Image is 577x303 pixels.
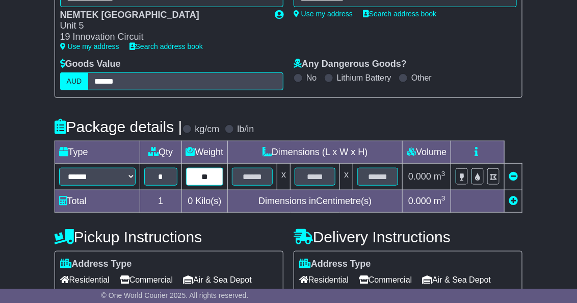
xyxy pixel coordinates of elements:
span: m [434,171,445,182]
span: 0 [188,196,193,206]
h4: Package details | [55,118,182,135]
a: Search address book [129,42,203,50]
span: Residential [60,272,110,288]
td: Total [55,190,140,212]
label: Any Dangerous Goods? [294,59,407,70]
label: kg/cm [195,124,220,135]
div: NEMTEK [GEOGRAPHIC_DATA] [60,10,265,21]
a: Use my address [294,10,353,18]
td: Dimensions in Centimetre(s) [228,190,403,212]
label: No [306,73,317,83]
span: Air & Sea Depot [423,272,491,288]
h4: Pickup Instructions [55,229,283,245]
span: Commercial [120,272,173,288]
span: Residential [299,272,349,288]
label: Goods Value [60,59,121,70]
a: Add new item [509,196,518,206]
div: Unit 5 [60,20,265,32]
span: 0.000 [408,196,431,206]
span: 0.000 [408,171,431,182]
label: lb/in [238,124,254,135]
a: Use my address [60,42,119,50]
label: Address Type [299,259,371,270]
span: Commercial [359,272,412,288]
td: x [340,163,353,190]
label: Lithium Battery [337,73,391,83]
td: x [277,163,291,190]
span: Air & Sea Depot [183,272,252,288]
label: Other [411,73,432,83]
td: Type [55,141,140,163]
td: Qty [140,141,181,163]
td: Dimensions (L x W x H) [228,141,403,163]
label: AUD [60,72,89,90]
sup: 3 [441,170,445,178]
a: Search address book [363,10,436,18]
label: Address Type [60,259,132,270]
td: Volume [403,141,451,163]
a: Remove this item [509,171,518,182]
span: m [434,196,445,206]
h4: Delivery Instructions [294,229,522,245]
td: Kilo(s) [181,190,228,212]
div: 19 Innovation Circuit [60,32,265,43]
span: © One World Courier 2025. All rights reserved. [101,291,249,299]
td: Weight [181,141,228,163]
sup: 3 [441,194,445,202]
td: 1 [140,190,181,212]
